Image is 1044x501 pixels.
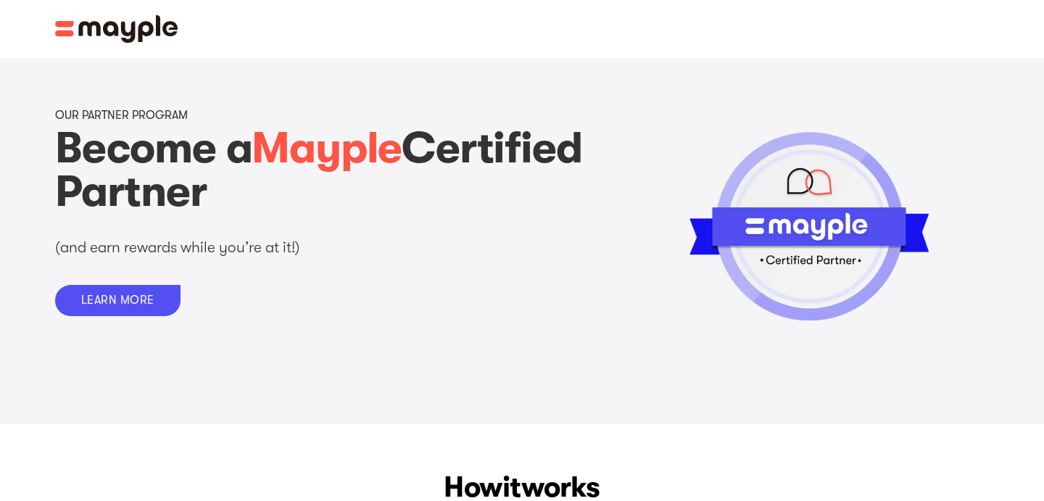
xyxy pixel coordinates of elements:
span: Mayple [252,123,402,173]
p: (and earn rewards while you’re at it!) [55,237,432,258]
a: LEARN MORE [55,285,181,316]
div: LEARN MORE [81,294,154,307]
h1: Become a Certified Partner [55,127,594,214]
img: Mayple logo [55,15,178,43]
p: OUR PARTNER PROGRAM [55,109,188,123]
